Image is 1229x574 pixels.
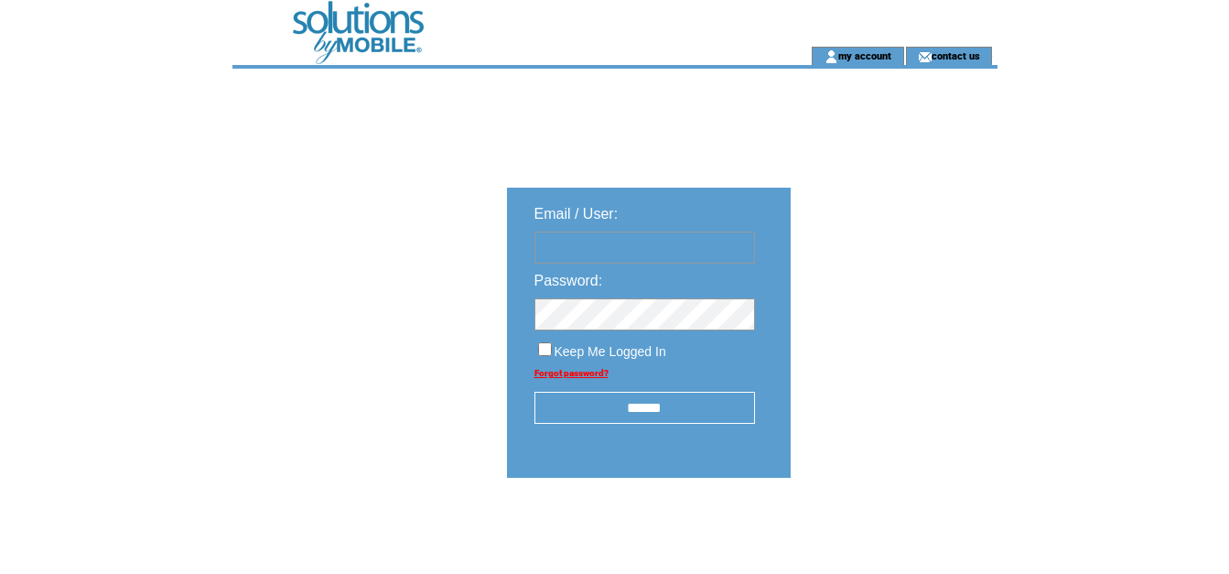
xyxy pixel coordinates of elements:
[555,344,666,359] span: Keep Me Logged In
[838,49,891,61] a: my account
[825,49,838,64] img: account_icon.gif;jsessionid=778A6528BF552334E4B7EE983A998FDC
[844,524,935,547] img: transparent.png;jsessionid=778A6528BF552334E4B7EE983A998FDC
[534,273,603,288] span: Password:
[534,368,609,378] a: Forgot password?
[918,49,932,64] img: contact_us_icon.gif;jsessionid=778A6528BF552334E4B7EE983A998FDC
[534,206,619,222] span: Email / User:
[932,49,980,61] a: contact us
